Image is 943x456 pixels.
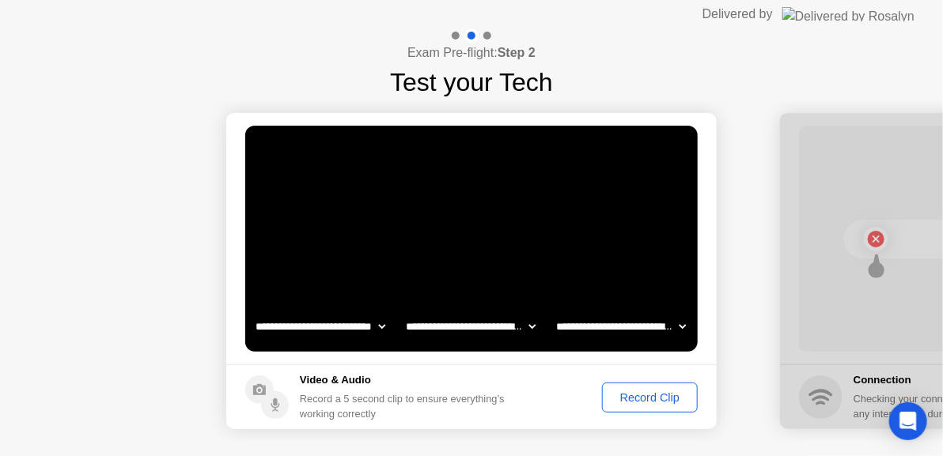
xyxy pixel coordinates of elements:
[407,43,536,62] h4: Exam Pre-flight:
[889,402,927,440] div: Open Intercom Messenger
[602,383,698,413] button: Record Clip
[300,372,511,388] h5: Video & Audio
[498,46,536,59] b: Step 2
[554,311,689,342] select: Available microphones
[300,391,511,421] div: Record a 5 second clip to ensure everything’s working correctly
[390,63,553,101] h1: Test your Tech
[253,311,388,342] select: Available cameras
[403,311,539,342] select: Available speakers
[703,5,773,24] div: Delivered by
[608,391,692,404] div: Record Clip
[782,7,915,21] img: Delivered by Rosalyn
